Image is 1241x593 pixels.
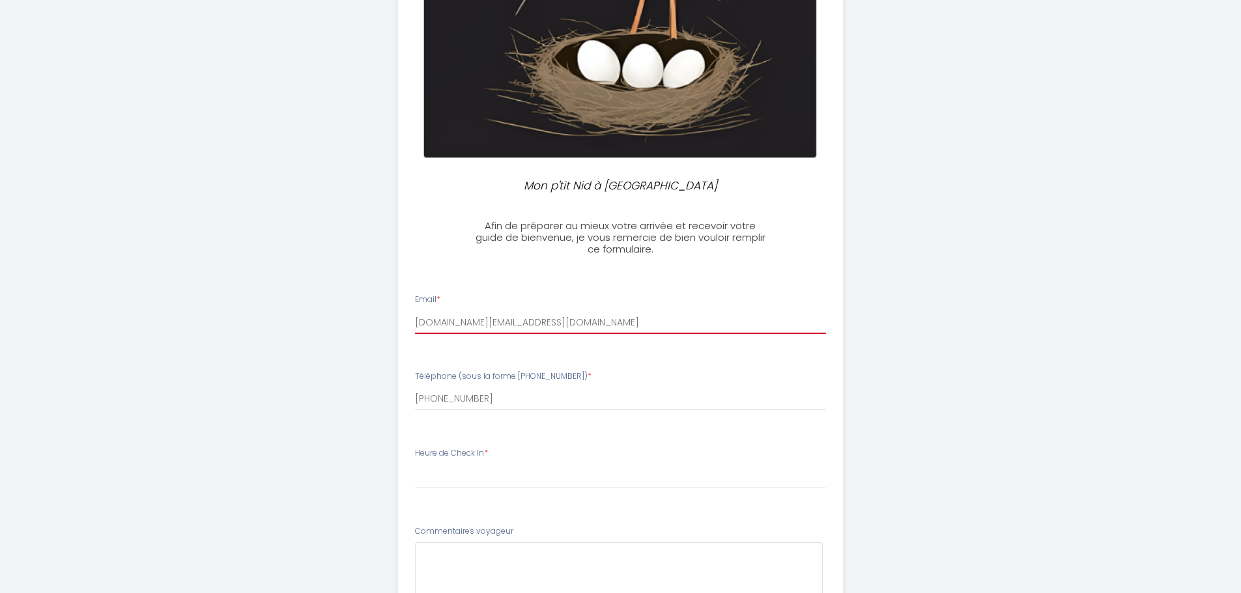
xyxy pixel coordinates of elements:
[415,294,440,306] label: Email
[415,525,513,538] label: Commentaires voyageur
[415,447,488,460] label: Heure de Check In
[476,220,765,255] h3: Afin de préparer au mieux votre arrivée et recevoir votre guide de bienvenue, je vous remercie de...
[481,177,760,195] p: Mon p'tit Nid à [GEOGRAPHIC_DATA]
[415,370,592,383] label: Téléphone (sous la forme [PHONE_NUMBER])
